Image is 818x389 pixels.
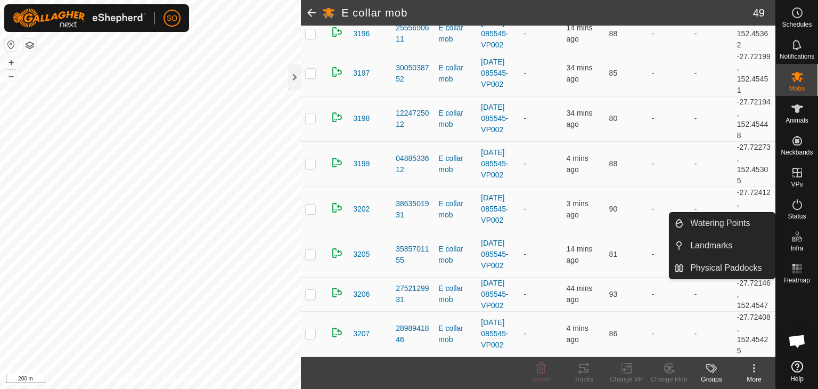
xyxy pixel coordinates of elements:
[331,326,343,339] img: returning on
[353,289,370,300] span: 3206
[331,111,343,124] img: returning on
[790,376,804,382] span: Help
[753,5,765,21] span: 49
[782,21,812,28] span: Schedules
[341,6,753,19] h2: E collar mob
[481,18,508,49] a: [DATE] 085545-VP002
[481,193,508,224] a: [DATE] 085545-VP002
[519,17,562,51] td: -
[396,198,430,221] div: 3863501931
[109,375,149,385] a: Privacy Policy
[690,262,762,274] span: Physical Paddocks
[567,109,593,128] span: 15 Sept 2025, 4:54 pm
[396,153,430,175] div: 0488533612
[605,375,648,384] div: Change VP
[562,375,605,384] div: Tracks
[519,277,562,311] td: -
[780,53,814,60] span: Notifications
[781,325,813,357] div: Open chat
[5,56,18,69] button: +
[396,283,430,305] div: 2752129931
[5,38,18,51] button: Reset Map
[331,156,343,169] img: returning on
[669,257,775,279] li: Physical Paddocks
[690,51,733,96] td: -
[353,328,370,339] span: 3207
[648,375,690,384] div: Change Mob
[353,158,370,169] span: 3199
[396,22,430,45] div: 2555690611
[684,235,775,256] a: Landmarks
[791,181,803,188] span: VPs
[786,117,808,124] span: Animals
[788,213,806,220] span: Status
[438,198,472,221] div: E collar mob
[669,213,775,234] li: Watering Points
[353,28,370,39] span: 3196
[733,187,775,232] td: -27.72412, 152.45398
[13,9,146,28] img: Gallagher Logo
[353,249,370,260] span: 3205
[331,66,343,78] img: returning on
[481,239,508,270] a: [DATE] 085545-VP002
[776,356,818,386] a: Help
[353,113,370,124] span: 3198
[331,26,343,38] img: returning on
[690,277,733,311] td: -
[609,205,618,213] span: 90
[519,96,562,141] td: -
[481,148,508,179] a: [DATE] 085545-VP002
[481,318,508,349] a: [DATE] 085545-VP002
[438,283,472,305] div: E collar mob
[648,277,690,311] td: -
[23,39,36,52] button: Map Layers
[438,108,472,130] div: E collar mob
[438,323,472,345] div: E collar mob
[519,141,562,187] td: -
[733,51,775,96] td: -27.72199, 152.45451
[532,376,551,383] span: Delete
[648,17,690,51] td: -
[733,96,775,141] td: -27.72194, 152.45448
[438,62,472,85] div: E collar mob
[353,204,370,215] span: 3202
[684,213,775,234] a: Watering Points
[481,103,508,134] a: [DATE] 085545-VP002
[609,69,618,77] span: 85
[684,257,775,279] a: Physical Paddocks
[438,22,472,45] div: E collar mob
[733,277,775,311] td: -27.72146, 152.4547
[648,141,690,187] td: -
[690,311,733,356] td: -
[781,149,813,156] span: Neckbands
[5,70,18,83] button: –
[733,375,775,384] div: More
[567,324,588,344] span: 15 Sept 2025, 5:24 pm
[609,114,618,123] span: 80
[690,96,733,141] td: -
[331,286,343,299] img: returning on
[690,239,732,252] span: Landmarks
[609,290,618,298] span: 93
[331,201,343,214] img: returning on
[567,63,593,83] span: 15 Sept 2025, 4:54 pm
[690,141,733,187] td: -
[567,245,593,264] span: 15 Sept 2025, 5:14 pm
[567,199,588,219] span: 15 Sept 2025, 5:24 pm
[609,29,618,38] span: 88
[690,17,733,51] td: -
[648,232,690,277] td: -
[396,323,430,345] div: 2898941846
[519,187,562,232] td: -
[161,375,192,385] a: Contact Us
[331,247,343,260] img: returning on
[648,187,690,232] td: -
[690,187,733,232] td: -
[648,96,690,141] td: -
[648,51,690,96] td: -
[353,68,370,79] span: 3197
[669,235,775,256] li: Landmarks
[789,85,805,92] span: Mobs
[438,153,472,175] div: E collar mob
[733,17,775,51] td: -27.7238, 152.45362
